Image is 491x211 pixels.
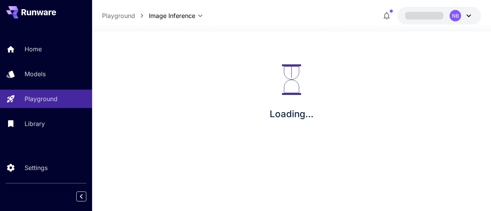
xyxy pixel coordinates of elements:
[25,44,42,54] p: Home
[270,107,313,121] p: Loading...
[397,7,481,25] button: NB
[450,10,461,21] div: NB
[76,191,86,201] button: Collapse sidebar
[25,94,58,103] p: Playground
[102,11,149,20] nav: breadcrumb
[25,119,45,128] p: Library
[149,11,195,20] span: Image Inference
[25,69,46,79] p: Models
[25,163,48,172] p: Settings
[102,11,135,20] a: Playground
[82,190,92,203] div: Collapse sidebar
